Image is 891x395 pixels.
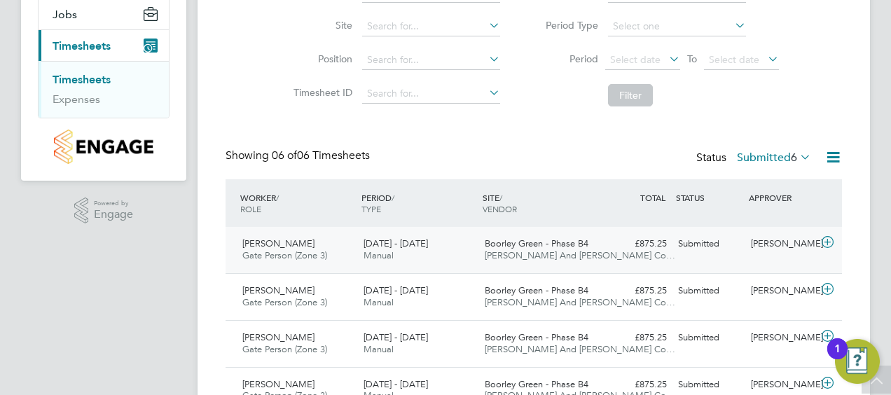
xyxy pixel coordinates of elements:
span: To [683,50,701,68]
input: Search for... [362,84,500,104]
div: STATUS [672,185,745,210]
span: Gate Person (Zone 3) [242,249,327,261]
div: 1 [834,349,841,367]
span: Powered by [94,197,133,209]
div: [PERSON_NAME] [745,233,818,256]
input: Select one [608,17,746,36]
span: Boorley Green - Phase B4 [485,284,588,296]
span: 06 of [272,148,297,162]
span: TYPE [361,203,381,214]
div: PERIOD [358,185,479,221]
div: £875.25 [600,279,672,303]
a: Go to home page [38,130,170,164]
label: Period Type [535,19,598,32]
span: Boorley Green - Phase B4 [485,237,588,249]
div: [PERSON_NAME] [745,326,818,349]
span: TOTAL [640,192,665,203]
span: Gate Person (Zone 3) [242,343,327,355]
img: countryside-properties-logo-retina.png [54,130,153,164]
span: / [392,192,394,203]
a: Powered byEngage [74,197,134,224]
div: £875.25 [600,326,672,349]
button: Filter [608,84,653,106]
span: [DATE] - [DATE] [364,378,428,390]
a: Timesheets [53,73,111,86]
span: Select date [610,53,661,66]
span: Manual [364,343,394,355]
a: Expenses [53,92,100,106]
span: / [276,192,279,203]
span: Gate Person (Zone 3) [242,296,327,308]
span: [DATE] - [DATE] [364,284,428,296]
span: [PERSON_NAME] [242,284,315,296]
span: [PERSON_NAME] [242,237,315,249]
input: Search for... [362,17,500,36]
div: APPROVER [745,185,818,210]
span: 06 Timesheets [272,148,370,162]
div: Submitted [672,279,745,303]
div: [PERSON_NAME] [745,279,818,303]
span: [PERSON_NAME] [242,378,315,390]
span: [PERSON_NAME] [242,331,315,343]
label: Position [289,53,352,65]
span: Boorley Green - Phase B4 [485,331,588,343]
span: Engage [94,209,133,221]
button: Open Resource Center, 1 new notification [835,339,880,384]
span: [DATE] - [DATE] [364,331,428,343]
div: Submitted [672,233,745,256]
label: Period [535,53,598,65]
span: / [499,192,502,203]
label: Site [289,19,352,32]
span: 6 [791,151,797,165]
span: [PERSON_NAME] And [PERSON_NAME] Co… [485,296,675,308]
div: Status [696,148,814,168]
div: SITE [479,185,600,221]
span: Timesheets [53,39,111,53]
span: Boorley Green - Phase B4 [485,378,588,390]
div: Submitted [672,326,745,349]
button: Timesheets [39,30,169,61]
span: Jobs [53,8,77,21]
div: Showing [226,148,373,163]
div: Timesheets [39,61,169,118]
div: WORKER [237,185,358,221]
label: Submitted [737,151,811,165]
input: Search for... [362,50,500,70]
div: £875.25 [600,233,672,256]
span: Manual [364,249,394,261]
span: [DATE] - [DATE] [364,237,428,249]
span: [PERSON_NAME] And [PERSON_NAME] Co… [485,343,675,355]
span: [PERSON_NAME] And [PERSON_NAME] Co… [485,249,675,261]
span: Manual [364,296,394,308]
span: Select date [709,53,759,66]
span: VENDOR [483,203,517,214]
span: ROLE [240,203,261,214]
label: Timesheet ID [289,86,352,99]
